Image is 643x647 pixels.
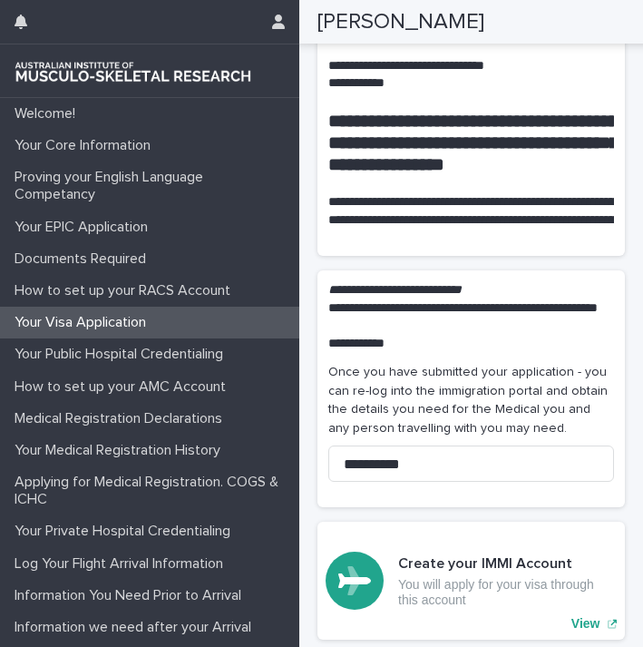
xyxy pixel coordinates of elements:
[7,619,266,636] p: Information we need after your Arrival
[7,587,256,604] p: Information You Need Prior to Arrival
[7,137,165,154] p: Your Core Information
[7,555,238,573] p: Log Your Flight Arrival Information
[7,219,162,236] p: Your EPIC Application
[7,169,299,203] p: Proving your English Language Competancy
[7,442,235,459] p: Your Medical Registration History
[328,363,614,438] p: Once you have submitted your application - you can re-log into the immigration portal and obtain ...
[317,9,484,35] h2: [PERSON_NAME]
[7,282,245,299] p: How to set up your RACS Account
[7,474,299,508] p: Applying for Medical Registration. COGS & ICHC
[7,105,90,123] p: Welcome!
[571,616,600,632] p: View
[7,346,238,363] p: Your Public Hospital Credentialing
[15,59,251,83] img: 1xcjEmqDTcmQhduivVBy
[317,522,625,640] a: View
[7,410,237,427] p: Medical Registration Declarations
[398,554,617,573] h3: Create your IMMI Account
[7,250,161,268] p: Documents Required
[7,523,245,540] p: Your Private Hospital Credentialing
[7,314,161,331] p: Your Visa Application
[398,577,617,608] p: You will apply for your visa through this account
[7,378,240,396] p: How to set up your AMC Account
